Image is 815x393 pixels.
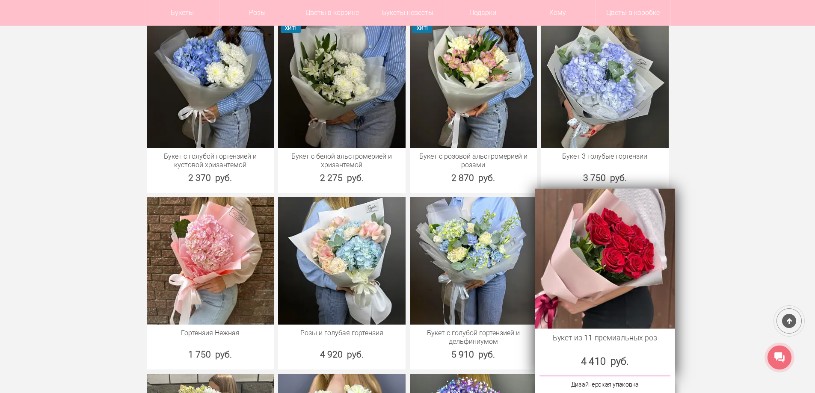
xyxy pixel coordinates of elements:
[539,333,670,343] a: Букет из 11 премиальных роз
[278,348,406,361] div: 4 920 руб.
[151,329,270,337] a: Гортензия Нежная
[410,21,537,148] img: Букет с розовой альстромерией и розами
[281,24,301,33] span: ХИТ!
[410,171,537,184] div: 2 870 руб.
[545,152,664,161] a: Букет 3 голубые гортензии
[278,21,406,148] img: Букет с белой альстромерией и хризантемой
[535,189,675,328] img: Букет из 11 премиальных роз
[278,197,406,325] img: Розы и голубая гортензия
[147,197,274,325] img: Гортензия Нежная
[282,152,401,169] a: Букет с белой альстромерией и хризантемой
[410,348,537,361] div: 5 910 руб.
[541,171,669,184] div: 3 750 руб.
[147,21,274,148] img: Букет с голубой гортензией и кустовой хризантемой
[151,152,270,169] a: Букет с голубой гортензией и кустовой хризантемой
[412,24,433,33] span: ХИТ!
[147,171,274,184] div: 2 370 руб.
[414,329,533,346] a: Букет с голубой гортензией и дельфиниумом
[414,152,533,169] a: Букет с розовой альстромерией и розами
[541,21,669,148] img: Букет 3 голубые гортензии
[147,348,274,361] div: 1 750 руб.
[282,329,401,337] a: Розы и голубая гортензия
[410,197,537,325] img: Букет с голубой гортензией и дельфиниумом
[535,355,675,369] div: 4 410 руб.
[278,171,406,184] div: 2 275 руб.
